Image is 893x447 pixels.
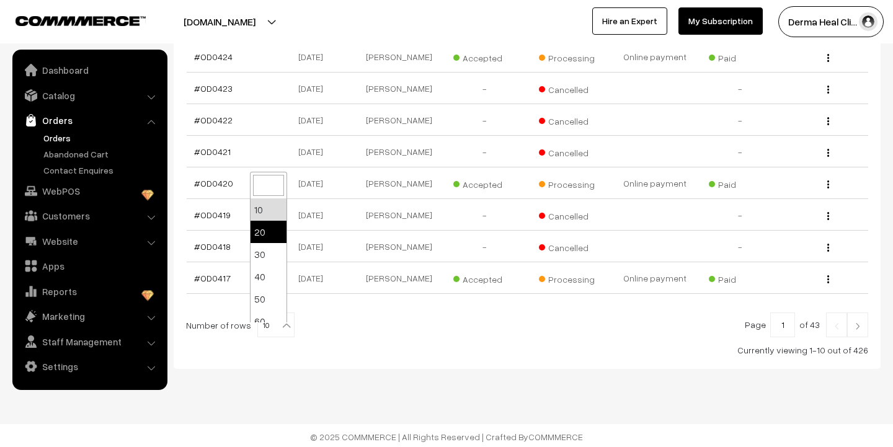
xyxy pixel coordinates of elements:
[186,319,251,332] span: Number of rows
[831,322,842,330] img: Left
[16,355,163,378] a: Settings
[357,199,442,231] td: [PERSON_NAME]
[272,199,357,231] td: [DATE]
[40,131,163,144] a: Orders
[251,243,287,265] li: 30
[272,104,357,136] td: [DATE]
[453,175,515,191] span: Accepted
[16,84,163,107] a: Catalog
[778,6,884,37] button: Derma Heal Cli…
[827,244,829,252] img: Menu
[357,73,442,104] td: [PERSON_NAME]
[827,149,829,157] img: Menu
[194,273,231,283] a: #OD0417
[272,41,357,73] td: [DATE]
[442,199,527,231] td: -
[528,432,583,442] a: COMMMERCE
[827,54,829,62] img: Menu
[40,148,163,161] a: Abandoned Cart
[442,231,527,262] td: -
[453,48,515,64] span: Accepted
[698,199,783,231] td: -
[251,221,287,243] li: 20
[272,231,357,262] td: [DATE]
[272,136,357,167] td: [DATE]
[612,41,697,73] td: Online payment
[827,212,829,220] img: Menu
[16,205,163,227] a: Customers
[745,319,766,330] span: Page
[140,6,299,37] button: [DOMAIN_NAME]
[194,241,231,252] a: #OD0418
[539,175,601,191] span: Processing
[698,104,783,136] td: -
[592,7,667,35] a: Hire an Expert
[539,112,601,128] span: Cancelled
[357,136,442,167] td: [PERSON_NAME]
[186,343,868,356] div: Currently viewing 1-10 out of 426
[357,262,442,294] td: [PERSON_NAME]
[539,270,601,286] span: Processing
[194,146,231,157] a: #OD0421
[251,265,287,288] li: 40
[612,167,697,199] td: Online payment
[194,83,233,94] a: #OD0423
[698,73,783,104] td: -
[251,310,287,332] li: 60
[16,305,163,327] a: Marketing
[194,210,231,220] a: #OD0419
[257,312,295,337] span: 10
[258,313,294,338] span: 10
[194,51,233,62] a: #OD0424
[799,319,820,330] span: of 43
[709,175,771,191] span: Paid
[251,198,287,221] li: 10
[16,59,163,81] a: Dashboard
[16,255,163,277] a: Apps
[40,164,163,177] a: Contact Enquires
[357,167,442,199] td: [PERSON_NAME]
[612,262,697,294] td: Online payment
[539,80,601,96] span: Cancelled
[16,280,163,303] a: Reports
[453,270,515,286] span: Accepted
[827,275,829,283] img: Menu
[539,238,601,254] span: Cancelled
[442,73,527,104] td: -
[16,12,124,27] a: COMMMERCE
[16,109,163,131] a: Orders
[357,104,442,136] td: [PERSON_NAME]
[16,330,163,353] a: Staff Management
[16,230,163,252] a: Website
[539,206,601,223] span: Cancelled
[16,16,146,25] img: COMMMERCE
[539,143,601,159] span: Cancelled
[251,288,287,310] li: 50
[194,115,233,125] a: #OD0422
[272,167,357,199] td: [DATE]
[709,48,771,64] span: Paid
[698,231,783,262] td: -
[827,117,829,125] img: Menu
[827,180,829,188] img: Menu
[539,48,601,64] span: Processing
[852,322,863,330] img: Right
[698,136,783,167] td: -
[16,180,163,202] a: WebPOS
[272,73,357,104] td: [DATE]
[827,86,829,94] img: Menu
[678,7,763,35] a: My Subscription
[442,136,527,167] td: -
[442,104,527,136] td: -
[272,262,357,294] td: [DATE]
[357,41,442,73] td: [PERSON_NAME]
[194,178,233,188] a: #OD0420
[709,270,771,286] span: Paid
[859,12,877,31] img: user
[357,231,442,262] td: [PERSON_NAME]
